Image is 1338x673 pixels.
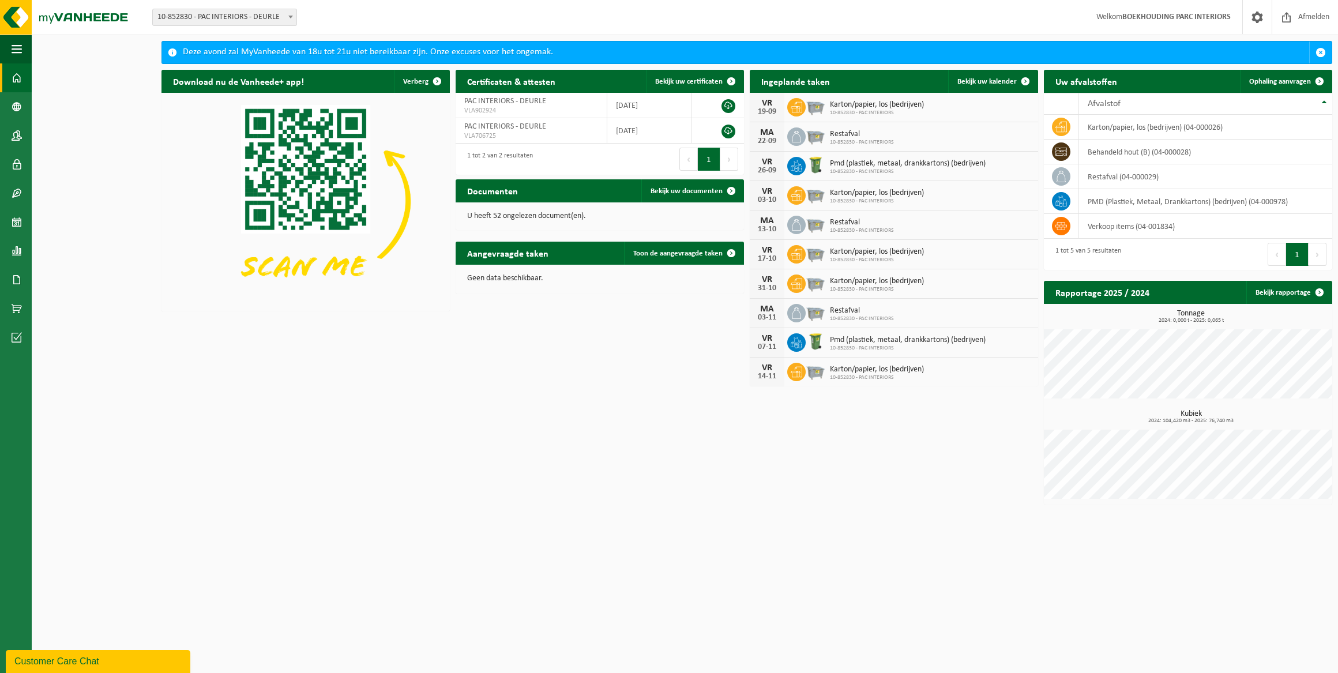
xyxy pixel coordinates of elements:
span: 10-852830 - PAC INTERIORS [830,139,894,146]
span: Karton/papier, los (bedrijven) [830,189,924,198]
div: VR [756,363,779,373]
button: Previous [679,148,698,171]
span: 2024: 0,000 t - 2025: 0,065 t [1050,318,1332,324]
div: VR [756,334,779,343]
div: 31-10 [756,284,779,292]
div: VR [756,187,779,196]
div: VR [756,246,779,255]
span: Ophaling aanvragen [1249,78,1311,85]
span: 10-852830 - PAC INTERIORS - DEURLE [152,9,297,26]
div: Deze avond zal MyVanheede van 18u tot 21u niet bereikbaar zijn. Onze excuses voor het ongemak. [183,42,1309,63]
img: WB-0240-HPE-GN-50 [806,332,825,351]
div: 19-09 [756,108,779,116]
span: Toon de aangevraagde taken [633,250,723,257]
p: Geen data beschikbaar. [467,275,732,283]
span: Restafval [830,306,894,315]
img: WB-2500-GAL-GY-01 [806,243,825,263]
a: Bekijk rapportage [1246,281,1331,304]
td: [DATE] [607,118,692,144]
span: VLA902924 [464,106,598,115]
a: Bekijk uw documenten [641,179,743,202]
span: Pmd (plastiek, metaal, drankkartons) (bedrijven) [830,159,986,168]
img: WB-0240-HPE-GN-50 [806,155,825,175]
div: 22-09 [756,137,779,145]
h2: Ingeplande taken [750,70,841,92]
h2: Documenten [456,179,529,202]
div: 1 tot 5 van 5 resultaten [1050,242,1121,267]
img: WB-2500-GAL-GY-01 [806,361,825,381]
div: 17-10 [756,255,779,263]
span: 10-852830 - PAC INTERIORS - DEURLE [153,9,296,25]
h2: Uw afvalstoffen [1044,70,1129,92]
span: 10-852830 - PAC INTERIORS [830,168,986,175]
img: WB-2500-GAL-GY-01 [806,214,825,234]
span: 10-852830 - PAC INTERIORS [830,345,986,352]
div: 03-11 [756,314,779,322]
button: Previous [1268,243,1286,266]
div: MA [756,304,779,314]
img: WB-2500-GAL-GY-01 [806,185,825,204]
button: 1 [1286,243,1309,266]
img: WB-2500-GAL-GY-01 [806,302,825,322]
div: MA [756,128,779,137]
div: MA [756,216,779,225]
h2: Download nu de Vanheede+ app! [161,70,315,92]
a: Toon de aangevraagde taken [624,242,743,265]
iframe: chat widget [6,648,193,673]
span: Karton/papier, los (bedrijven) [830,100,924,110]
img: WB-2500-GAL-GY-01 [806,96,825,116]
span: Karton/papier, los (bedrijven) [830,365,924,374]
td: karton/papier, los (bedrijven) (04-000026) [1079,115,1332,140]
div: VR [756,99,779,108]
span: PAC INTERIORS - DEURLE [464,97,546,106]
img: Download de VHEPlus App [161,93,450,309]
div: VR [756,275,779,284]
span: Bekijk uw certificaten [655,78,723,85]
span: Restafval [830,130,894,139]
span: Karton/papier, los (bedrijven) [830,247,924,257]
td: PMD (Plastiek, Metaal, Drankkartons) (bedrijven) (04-000978) [1079,189,1332,214]
span: 10-852830 - PAC INTERIORS [830,257,924,264]
span: 10-852830 - PAC INTERIORS [830,286,924,293]
span: 10-852830 - PAC INTERIORS [830,110,924,116]
button: 1 [698,148,720,171]
span: Afvalstof [1088,99,1121,108]
span: Verberg [403,78,429,85]
span: Karton/papier, los (bedrijven) [830,277,924,286]
button: Verberg [394,70,449,93]
div: 03-10 [756,196,779,204]
img: WB-2500-GAL-GY-01 [806,273,825,292]
h3: Kubiek [1050,410,1332,424]
span: 10-852830 - PAC INTERIORS [830,374,924,381]
div: 1 tot 2 van 2 resultaten [461,146,533,172]
span: Bekijk uw kalender [957,78,1017,85]
a: Bekijk uw kalender [948,70,1037,93]
div: 14-11 [756,373,779,381]
span: Pmd (plastiek, metaal, drankkartons) (bedrijven) [830,336,986,345]
img: WB-2500-GAL-GY-01 [806,126,825,145]
h2: Certificaten & attesten [456,70,567,92]
button: Next [720,148,738,171]
div: 07-11 [756,343,779,351]
td: verkoop items (04-001834) [1079,214,1332,239]
td: [DATE] [607,93,692,118]
a: Bekijk uw certificaten [646,70,743,93]
h2: Rapportage 2025 / 2024 [1044,281,1161,303]
span: 10-852830 - PAC INTERIORS [830,198,924,205]
span: 2024: 104,420 m3 - 2025: 76,740 m3 [1050,418,1332,424]
td: behandeld hout (B) (04-000028) [1079,140,1332,164]
div: VR [756,157,779,167]
span: 10-852830 - PAC INTERIORS [830,227,894,234]
h2: Aangevraagde taken [456,242,560,264]
span: Restafval [830,218,894,227]
div: 13-10 [756,225,779,234]
span: 10-852830 - PAC INTERIORS [830,315,894,322]
a: Ophaling aanvragen [1240,70,1331,93]
div: 26-09 [756,167,779,175]
span: VLA706725 [464,131,598,141]
strong: BOEKHOUDING PARC INTERIORS [1122,13,1231,21]
span: Bekijk uw documenten [651,187,723,195]
span: PAC INTERIORS - DEURLE [464,122,546,131]
td: restafval (04-000029) [1079,164,1332,189]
